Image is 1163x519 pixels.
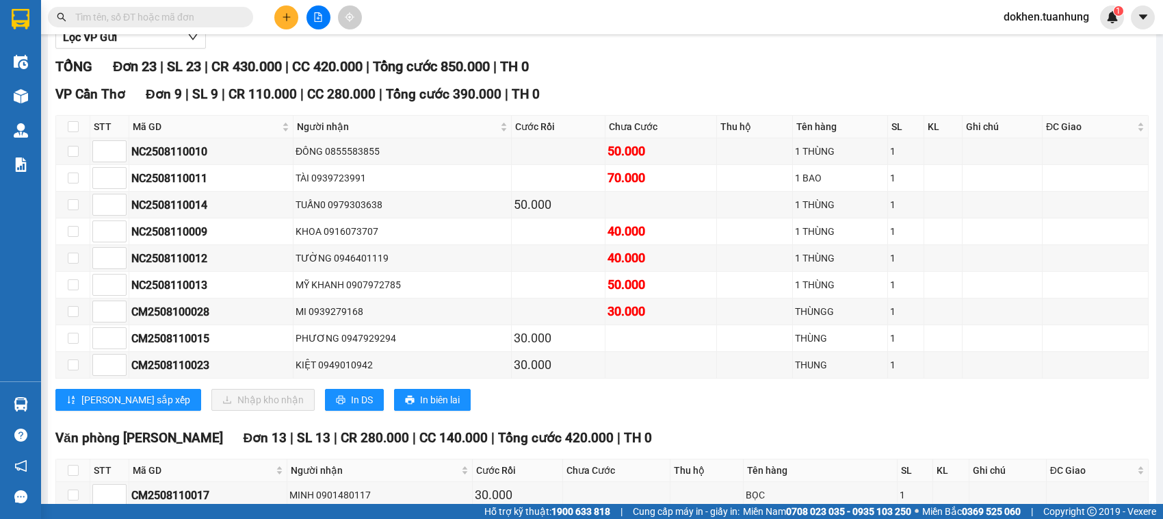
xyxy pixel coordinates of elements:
th: Cước Rồi [512,116,605,138]
span: | [222,86,225,102]
button: caret-down [1131,5,1155,29]
td: NC2508110010 [129,138,293,165]
span: | [379,86,382,102]
span: | [413,430,416,446]
span: | [160,58,164,75]
div: CM2508110017 [131,487,285,504]
div: CM2508100028 [131,303,291,320]
span: CR 280.000 [341,430,409,446]
span: | [334,430,337,446]
div: 70.000 [607,168,714,188]
th: SL [888,116,925,138]
strong: 0369 525 060 [962,506,1021,517]
div: 1 THÙNG [795,277,885,292]
div: THUNG [795,357,885,372]
span: Decrease Value [111,258,126,268]
button: printerIn biên lai [394,389,471,411]
div: 1 [890,251,922,266]
img: warehouse-icon [14,123,28,138]
span: Miền Bắc [922,504,1021,519]
img: solution-icon [14,157,28,172]
span: Tổng cước 850.000 [373,58,490,75]
span: Increase Value [111,141,126,151]
span: up [115,330,123,338]
span: down [115,153,123,161]
span: | [620,504,623,519]
span: Người nhận [297,119,497,134]
div: TÀI 0939723991 [296,170,509,186]
div: NC2508110014 [131,197,291,214]
span: Increase Value [111,355,126,365]
div: MINH 0901480117 [289,488,470,503]
span: up [115,357,123,365]
div: 40.000 [607,249,714,268]
div: 1 THÙNG [795,197,885,212]
div: NC2508110012 [131,250,291,267]
span: | [493,58,497,75]
span: Increase Value [111,275,126,285]
span: up [115,487,123,495]
div: KHOA 0916073707 [296,224,509,239]
span: Decrease Value [111,205,126,215]
button: printerIn DS [325,389,384,411]
div: 30.000 [475,485,560,505]
div: 1 [890,357,922,372]
th: Cước Rồi [473,459,563,482]
td: CM2508110015 [129,325,293,352]
span: CR 110.000 [228,86,297,102]
div: 1 [890,277,922,292]
span: down [115,233,123,241]
img: logo-vxr [12,9,29,29]
span: Mã GD [133,463,273,478]
img: warehouse-icon [14,55,28,69]
span: down [187,31,198,42]
span: down [115,496,123,505]
span: CC 140.000 [419,430,488,446]
div: 1 [890,304,922,319]
span: Increase Value [111,194,126,205]
div: CM2508110015 [131,330,291,347]
th: Tên hàng [793,116,888,138]
div: 50.000 [607,142,714,161]
div: 1 THÙNG [795,251,885,266]
th: Chưa Cước [563,459,670,482]
div: MI 0939279168 [296,304,509,319]
th: KL [933,459,969,482]
div: THÙNG [795,331,885,346]
div: TUẤN0 0979303638 [296,197,509,212]
div: NC2508110010 [131,143,291,160]
span: CR 430.000 [211,58,282,75]
th: STT [90,459,129,482]
div: PHƯƠNG 0947929294 [296,331,509,346]
div: TƯỜNG 0946401119 [296,251,509,266]
button: aim [338,5,362,29]
span: | [617,430,620,446]
span: aim [345,12,354,22]
span: caret-down [1137,11,1149,23]
div: NC2508110009 [131,223,291,240]
strong: 0708 023 035 - 0935 103 250 [786,506,911,517]
span: | [285,58,289,75]
span: | [366,58,369,75]
span: | [185,86,189,102]
span: Lọc VP Gửi [63,29,117,46]
span: Decrease Value [111,285,126,295]
div: 50.000 [607,275,714,294]
td: NC2508110014 [129,192,293,218]
input: Tìm tên, số ĐT hoặc mã đơn [75,10,237,25]
span: up [115,170,123,178]
span: Decrease Value [111,178,126,188]
span: In biên lai [420,392,460,407]
span: In DS [351,392,373,407]
span: Tổng cước 390.000 [386,86,501,102]
th: Thu hộ [670,459,744,482]
span: down [115,259,123,268]
span: Decrease Value [111,231,126,242]
span: Decrease Value [111,151,126,162]
td: NC2508110013 [129,272,293,299]
span: down [115,286,123,294]
span: up [115,250,123,258]
span: SL 23 [167,58,201,75]
div: 1 [890,331,922,346]
div: 30.000 [514,329,603,348]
